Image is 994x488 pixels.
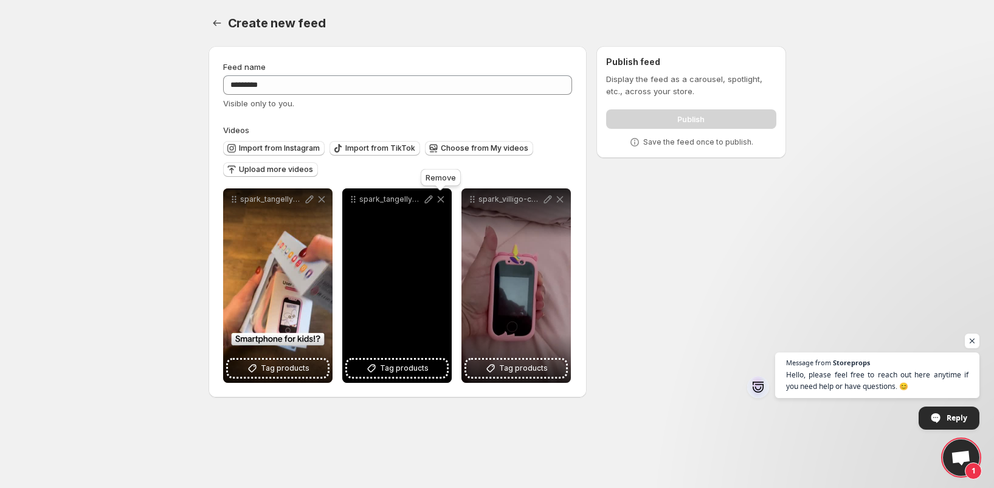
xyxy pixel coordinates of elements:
[786,369,968,392] span: Hello, please feel free to reach out here anytime if you need help or have questions. 😊
[223,188,333,383] div: spark_tangellymyshopifycom_f1774acc-75f7-4aae-9faf-62c3c0c53d3e-previewTag products
[228,16,326,30] span: Create new feed
[965,462,982,479] span: 1
[240,194,303,204] p: spark_tangellymyshopifycom_f1774acc-75f7-4aae-9faf-62c3c0c53d3e-preview
[425,141,533,156] button: Choose from My videos
[466,360,566,377] button: Tag products
[947,407,967,428] span: Reply
[239,143,320,153] span: Import from Instagram
[478,194,542,204] p: spark_villigo-commyshopifycom_00e9f06a-b81a-470b-b4bf-6b39dafd139a
[342,188,452,383] div: spark_tangellymyshopifycom_f1774acc-75f7-4aae-9faf-62c3c0c53d3eTag products
[223,162,318,177] button: Upload more videos
[223,141,325,156] button: Import from Instagram
[261,362,309,374] span: Tag products
[347,360,447,377] button: Tag products
[239,165,313,174] span: Upload more videos
[223,62,266,72] span: Feed name
[345,143,415,153] span: Import from TikTok
[209,15,226,32] button: Settings
[441,143,528,153] span: Choose from My videos
[228,360,328,377] button: Tag products
[330,141,420,156] button: Import from TikTok
[943,439,979,476] div: Open chat
[223,125,249,135] span: Videos
[223,98,294,108] span: Visible only to you.
[606,73,776,97] p: Display the feed as a carousel, spotlight, etc., across your store.
[643,137,753,147] p: Save the feed once to publish.
[606,56,776,68] h2: Publish feed
[380,362,429,374] span: Tag products
[461,188,571,383] div: spark_villigo-commyshopifycom_00e9f06a-b81a-470b-b4bf-6b39dafd139aTag products
[833,359,870,366] span: Storeprops
[499,362,548,374] span: Tag products
[786,359,831,366] span: Message from
[359,194,423,204] p: spark_tangellymyshopifycom_f1774acc-75f7-4aae-9faf-62c3c0c53d3e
